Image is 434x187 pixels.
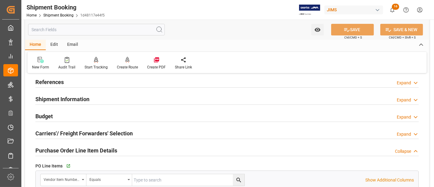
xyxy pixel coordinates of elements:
[46,40,63,50] div: Edit
[35,146,117,155] h2: Purchase Order Line Item Details
[380,24,423,35] button: SAVE & NEW
[311,24,324,35] button: open menu
[85,64,108,70] div: Start Tracking
[299,5,320,15] img: Exertis%20JAM%20-%20Email%20Logo.jpg_1722504956.jpg
[27,13,37,17] a: Home
[397,114,411,120] div: Expand
[27,3,105,12] div: Shipment Booking
[397,80,411,86] div: Expand
[147,64,166,70] div: Create PDF
[117,64,138,70] div: Create Route
[41,174,86,186] button: open menu
[233,174,244,186] button: search button
[397,97,411,103] div: Expand
[35,163,63,169] span: PO Line Items
[89,175,125,182] div: Equals
[28,24,165,35] input: Search Fields
[331,24,374,35] button: SAVE
[35,78,64,86] h2: References
[43,13,74,17] a: Shipment Booking
[324,4,385,16] button: JIMS
[63,40,83,50] div: Email
[365,177,414,183] p: Show Additional Columns
[392,4,399,10] span: 16
[344,35,362,40] span: Ctrl/CMD + S
[175,64,192,70] div: Share Link
[44,175,80,182] div: Vendor Item Number (By The Supplier)
[324,5,383,14] div: JIMS
[86,174,132,186] button: open menu
[389,35,416,40] span: Ctrl/CMD + Shift + S
[32,64,49,70] div: New Form
[35,112,53,120] h2: Budget
[25,40,46,50] div: Home
[35,95,89,103] h2: Shipment Information
[132,174,244,186] input: Type to search
[58,64,75,70] div: Audit Trail
[35,129,133,137] h2: Carriers'/ Freight Forwarders' Selection
[399,3,413,17] button: Help Center
[395,148,411,155] div: Collapse
[397,131,411,137] div: Expand
[385,3,399,17] button: show 16 new notifications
